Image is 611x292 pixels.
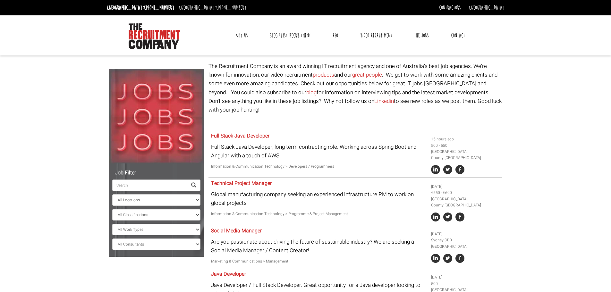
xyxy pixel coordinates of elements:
[265,28,316,44] a: Specialist Recruitment
[216,4,246,11] a: [PHONE_NUMBER]
[374,97,394,105] a: Linkedin
[208,62,502,114] p: The Recruitment Company is an award winning IT recruitment agency and one of Australia's best job...
[469,4,505,11] a: [GEOGRAPHIC_DATA]
[144,4,174,11] a: [PHONE_NUMBER]
[177,3,248,13] li: [GEOGRAPHIC_DATA]:
[352,71,382,79] a: great people
[409,28,434,44] a: The Jobs
[112,170,200,176] h5: Job Filter
[439,4,461,11] a: Contractors
[105,3,176,13] li: [GEOGRAPHIC_DATA]:
[129,23,180,49] img: The Recruitment Company
[355,28,397,44] a: Video Recruitment
[446,28,470,44] a: Contact
[231,28,253,44] a: Why Us
[313,71,334,79] a: products
[109,69,204,163] img: Jobs, Jobs, Jobs
[211,132,269,140] a: Full Stack Java Developer
[112,179,187,191] input: Search
[306,88,317,96] a: blog
[328,28,343,44] a: RPO
[431,136,500,142] li: 15 hours ago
